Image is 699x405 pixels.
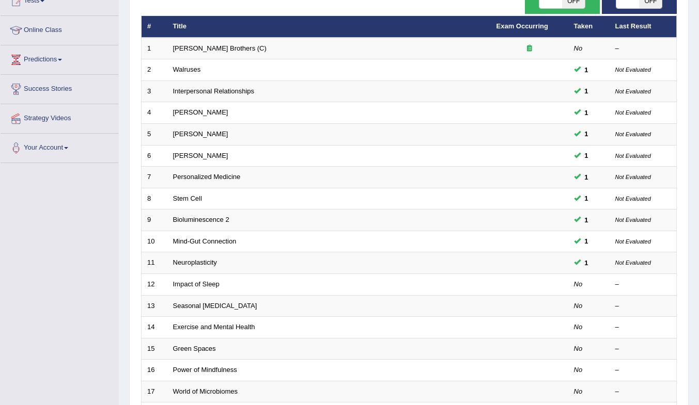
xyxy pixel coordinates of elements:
[615,88,651,94] small: Not Evaluated
[615,131,651,137] small: Not Evaluated
[581,150,593,161] span: You can still take this question
[142,167,167,188] td: 7
[173,130,228,138] a: [PERSON_NAME]
[173,195,202,202] a: Stem Cell
[173,173,241,181] a: Personalized Medicine
[173,280,220,288] a: Impact of Sleep
[615,44,671,54] div: –
[581,257,593,268] span: You can still take this question
[615,217,651,223] small: Not Evaluated
[574,387,583,395] em: No
[1,75,118,101] a: Success Stories
[615,344,671,354] div: –
[581,128,593,139] span: You can still take this question
[173,152,228,159] a: [PERSON_NAME]
[142,360,167,381] td: 16
[173,44,267,52] a: [PERSON_NAME] Brothers (C)
[142,124,167,145] td: 5
[173,66,201,73] a: Walruses
[615,280,671,289] div: –
[581,215,593,225] span: You can still take this question
[142,338,167,360] td: 15
[173,366,237,374] a: Power of Mindfulness
[496,44,563,54] div: Exam occurring question
[615,322,671,332] div: –
[568,16,610,38] th: Taken
[173,323,255,331] a: Exercise and Mental Health
[1,104,118,130] a: Strategy Videos
[173,216,229,223] a: Bioluminescence 2
[142,38,167,59] td: 1
[142,295,167,317] td: 13
[615,196,651,202] small: Not Evaluated
[1,16,118,42] a: Online Class
[581,107,593,118] span: You can still take this question
[581,64,593,75] span: You can still take this question
[173,302,257,310] a: Seasonal [MEDICAL_DATA]
[173,258,217,266] a: Neuroplasticity
[173,87,255,95] a: Interpersonal Relationships
[173,345,216,352] a: Green Spaces
[142,59,167,81] td: 2
[574,302,583,310] em: No
[142,252,167,274] td: 11
[167,16,491,38] th: Title
[142,209,167,231] td: 9
[173,108,228,116] a: [PERSON_NAME]
[574,44,583,52] em: No
[615,153,651,159] small: Not Evaluated
[610,16,677,38] th: Last Result
[581,86,593,96] span: You can still take this question
[142,80,167,102] td: 3
[1,134,118,159] a: Your Account
[574,280,583,288] em: No
[142,273,167,295] td: 12
[615,67,651,73] small: Not Evaluated
[496,22,548,30] a: Exam Occurring
[142,102,167,124] td: 4
[615,238,651,245] small: Not Evaluated
[574,366,583,374] em: No
[173,237,237,245] a: Mind-Gut Connection
[142,188,167,209] td: 8
[142,317,167,338] td: 14
[615,387,671,397] div: –
[615,109,651,116] small: Not Evaluated
[173,387,238,395] a: World of Microbiomes
[581,172,593,183] span: You can still take this question
[615,260,651,266] small: Not Evaluated
[581,236,593,247] span: You can still take this question
[142,381,167,402] td: 17
[574,323,583,331] em: No
[142,16,167,38] th: #
[615,174,651,180] small: Not Evaluated
[142,145,167,167] td: 6
[574,345,583,352] em: No
[142,231,167,252] td: 10
[615,301,671,311] div: –
[581,193,593,204] span: You can still take this question
[1,45,118,71] a: Predictions
[615,365,671,375] div: –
